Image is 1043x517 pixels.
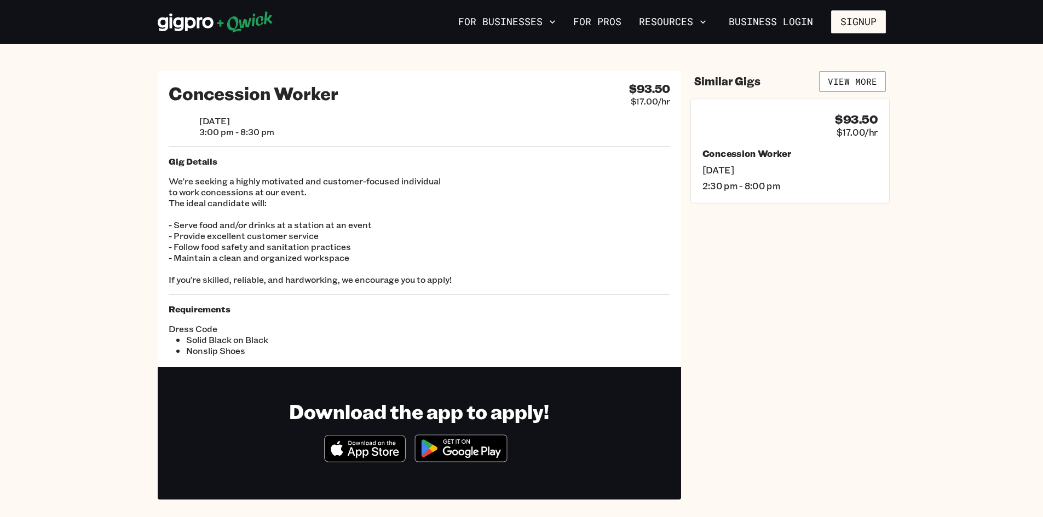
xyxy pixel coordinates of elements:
a: View More [819,71,886,92]
a: Download on the App Store [324,453,406,464]
span: Dress Code [169,323,419,334]
a: For Pros [569,13,626,31]
span: [DATE] [702,164,877,175]
h2: Concession Worker [169,82,338,104]
button: Signup [831,10,886,33]
h4: Similar Gigs [694,74,760,88]
h5: Gig Details [169,156,670,167]
h5: Concession Worker [702,148,877,159]
a: Business Login [719,10,822,33]
span: $17.00/hr [837,126,878,137]
li: Nonslip Shoes [186,345,419,356]
h1: Download the app to apply! [289,399,549,423]
img: Get it on Google Play [408,428,514,469]
button: For Businesses [454,13,560,31]
p: We're seeking a highly motivated and customer-focused individual to work concessions at our event... [169,176,670,285]
button: Resources [635,13,711,31]
span: 2:30 pm - 8:00 pm [702,180,877,191]
li: Solid Black on Black [186,334,419,345]
h5: Requirements [169,304,670,315]
a: $93.50$17.00/hrConcession Worker[DATE]2:30 pm - 8:00 pm [690,98,890,203]
span: $17.00/hr [631,96,670,107]
span: [DATE] [199,115,274,126]
h4: $93.50 [835,112,878,126]
span: 3:00 pm - 8:30 pm [199,126,274,137]
h4: $93.50 [629,82,670,96]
